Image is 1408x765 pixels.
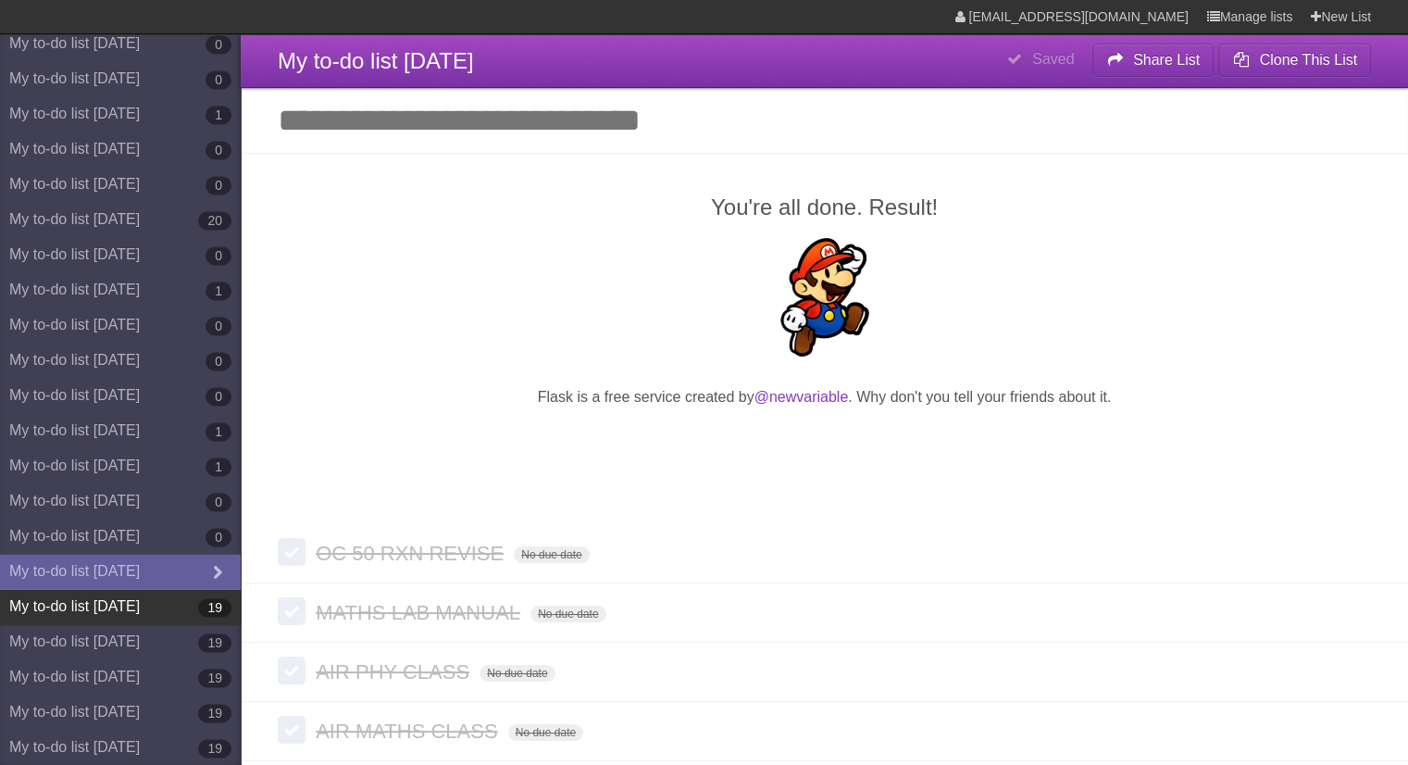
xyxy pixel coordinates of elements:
b: 19 [198,704,231,722]
label: Done [278,538,305,566]
span: AIR MATHS CLASS [316,720,502,743]
b: 0 [206,528,231,546]
b: Saved [1032,51,1074,67]
span: No due date [530,606,605,622]
button: Share List [1092,44,1215,77]
b: 0 [206,141,231,159]
b: 20 [198,211,231,230]
span: No due date [508,724,583,741]
label: Done [278,597,305,625]
button: Clone This List [1218,44,1371,77]
b: Clone This List [1259,52,1357,68]
span: AIR PHY CLASS [316,660,474,683]
b: 0 [206,176,231,194]
b: 19 [198,669,231,687]
b: 0 [206,246,231,265]
label: Done [278,716,305,744]
b: 0 [206,317,231,335]
iframe: X Post Button [791,432,858,458]
span: My to-do list [DATE] [278,48,474,73]
b: 19 [198,739,231,758]
label: Done [278,657,305,684]
b: 19 [198,598,231,617]
h2: You're all done. Result! [278,191,1371,224]
b: 0 [206,35,231,54]
a: @newvariable [754,389,849,405]
span: No due date [514,546,589,563]
b: 1 [206,106,231,124]
p: Flask is a free service created by . Why don't you tell your friends about it. [278,386,1371,408]
b: Share List [1133,52,1200,68]
b: 19 [198,633,231,652]
b: 1 [206,422,231,441]
img: Super Mario [766,238,884,357]
span: No due date [480,665,554,682]
b: 0 [206,387,231,406]
b: 1 [206,458,231,476]
b: 0 [206,70,231,89]
b: 0 [206,493,231,511]
span: MATHS LAB MANUAL [316,601,525,624]
b: 0 [206,352,231,370]
span: OC 50 RXN REVISE [316,542,508,565]
b: 1 [206,282,231,300]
